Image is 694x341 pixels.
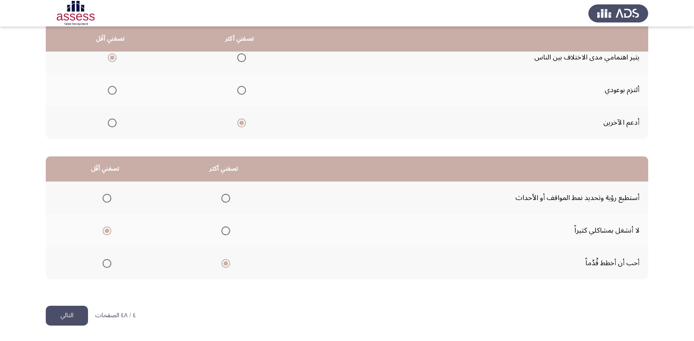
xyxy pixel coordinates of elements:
mat-radio-group: Select an option [99,256,111,271]
th: تصفني أقَل [46,26,175,52]
th: تصفني أكثر [175,26,305,52]
mat-radio-group: Select an option [104,115,117,130]
mat-radio-group: Select an option [99,190,111,205]
mat-radio-group: Select an option [218,190,230,205]
th: تصفني أكثر [165,156,283,182]
mat-radio-group: Select an option [234,50,246,65]
mat-radio-group: Select an option [218,256,230,271]
mat-radio-group: Select an option [99,223,111,238]
td: يثير اهتمامي مدى الاختلاف بين الناس [305,41,648,74]
td: أستطيع رؤية وتحديد نمط المواقف أو الأحداث [283,182,648,214]
td: أحب أن أخطط قُدُماً [283,247,648,279]
mat-radio-group: Select an option [234,82,246,97]
mat-radio-group: Select an option [218,223,230,238]
th: تصفني أقَل [46,156,165,182]
img: Assessment logo of OCM R1 ASSESS [46,1,106,26]
td: ألتزم بوعودي [305,74,648,106]
mat-radio-group: Select an option [104,82,117,97]
td: أدعم الآخرين [305,106,648,139]
img: Assess Talent Management logo [588,1,648,26]
td: لا أنشغل بمشاكلي كثيراً [283,214,648,247]
mat-radio-group: Select an option [104,50,117,65]
button: load next page [46,306,88,326]
mat-radio-group: Select an option [234,115,246,130]
p: ٤ / ٤٨ الصفحات [95,312,136,319]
